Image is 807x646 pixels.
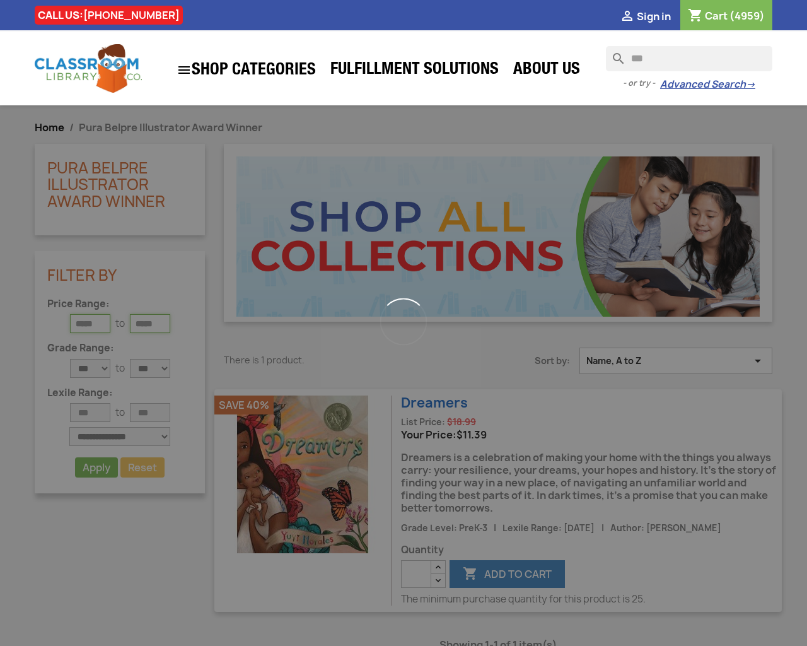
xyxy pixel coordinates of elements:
[606,46,772,71] input: Search
[177,62,192,78] i: 
[324,58,505,83] a: Fulfillment Solutions
[35,44,142,93] img: Classroom Library Company
[35,6,183,25] div: CALL US:
[83,8,180,22] a: [PHONE_NUMBER]
[688,9,765,23] a: Shopping cart link containing 4959 product(s)
[170,56,322,84] a: SHOP CATEGORIES
[660,78,755,91] a: Advanced Search→
[507,58,586,83] a: About Us
[729,9,765,23] span: (4959)
[746,78,755,91] span: →
[705,9,728,23] span: Cart
[637,9,671,23] span: Sign in
[623,77,660,90] span: - or try -
[620,9,635,25] i: 
[688,9,703,24] i: shopping_cart
[620,9,671,23] a:  Sign in
[606,46,621,61] i: search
